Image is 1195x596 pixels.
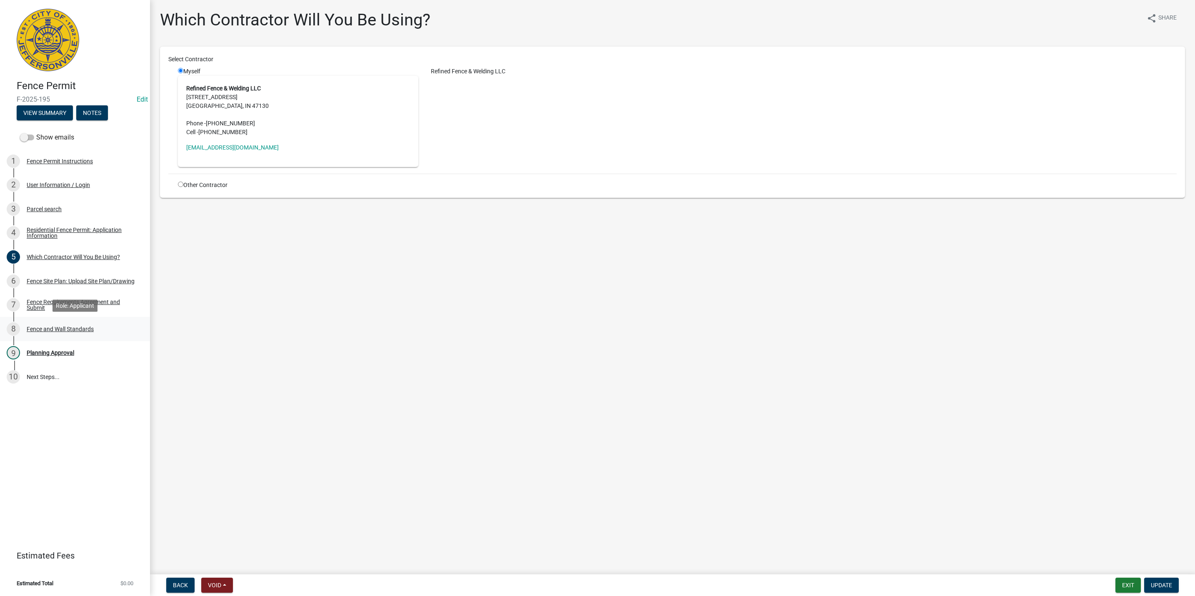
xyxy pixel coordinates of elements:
[7,547,137,564] a: Estimated Fees
[27,182,90,188] div: User Information / Login
[137,95,148,103] wm-modal-confirm: Edit Application Number
[27,206,62,212] div: Parcel search
[172,181,425,190] div: Other Contractor
[186,144,279,151] a: [EMAIL_ADDRESS][DOMAIN_NAME]
[186,84,410,137] address: [STREET_ADDRESS] [GEOGRAPHIC_DATA], IN 47130
[1144,578,1179,593] button: Update
[27,278,135,284] div: Fence Site Plan: Upload Site Plan/Drawing
[7,155,20,168] div: 1
[76,110,108,117] wm-modal-confirm: Notes
[120,581,133,586] span: $0.00
[186,120,206,127] abbr: Phone -
[208,582,221,589] span: Void
[160,10,430,30] h1: Which Contractor Will You Be Using?
[7,178,20,192] div: 2
[27,350,74,356] div: Planning Approval
[17,95,133,103] span: F-2025-195
[162,55,1183,64] div: Select Contractor
[137,95,148,103] a: Edit
[27,227,137,239] div: Residential Fence Permit: Application Information
[1147,13,1157,23] i: share
[186,129,198,135] abbr: Cell -
[17,581,53,586] span: Estimated Total
[206,120,255,127] span: [PHONE_NUMBER]
[7,274,20,288] div: 6
[17,110,73,117] wm-modal-confirm: Summary
[27,158,93,164] div: Fence Permit Instructions
[186,85,261,92] strong: Refined Fence & Welding LLC
[27,254,120,260] div: Which Contractor Will You Be Using?
[27,299,137,311] div: Fence Requirements Agreement and Submit
[7,250,20,264] div: 5
[173,582,188,589] span: Back
[1158,13,1177,23] span: Share
[27,326,94,332] div: Fence and Wall Standards
[7,346,20,359] div: 9
[20,132,74,142] label: Show emails
[1140,10,1183,26] button: shareShare
[17,9,79,71] img: City of Jeffersonville, Indiana
[201,578,233,593] button: Void
[7,322,20,336] div: 8
[1115,578,1141,593] button: Exit
[7,298,20,312] div: 7
[7,226,20,239] div: 4
[7,202,20,216] div: 3
[7,370,20,384] div: 10
[1151,582,1172,589] span: Update
[17,80,143,92] h4: Fence Permit
[166,578,195,593] button: Back
[425,67,1183,76] div: Refined Fence & Welding LLC
[52,299,97,312] div: Role: Applicant
[198,129,247,135] span: [PHONE_NUMBER]
[76,105,108,120] button: Notes
[178,67,418,167] div: Myself
[17,105,73,120] button: View Summary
